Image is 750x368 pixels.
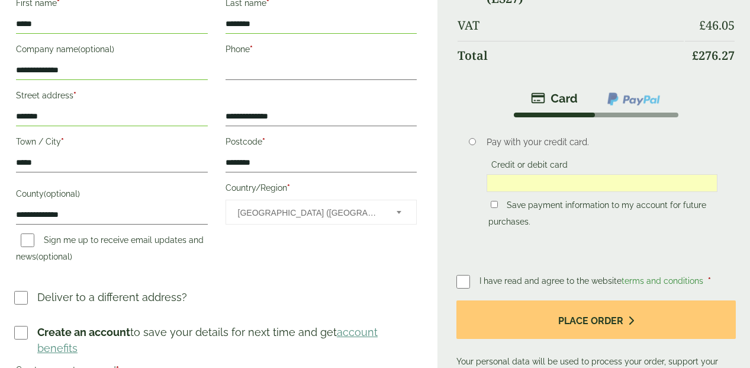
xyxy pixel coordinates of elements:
[458,11,684,40] th: VAT
[699,17,735,33] bdi: 46.05
[458,41,684,70] th: Total
[238,200,381,225] span: United Kingdom (UK)
[262,137,265,146] abbr: required
[226,180,417,200] label: Country/Region
[78,44,114,54] span: (optional)
[37,289,187,305] p: Deliver to a different address?
[692,47,699,63] span: £
[16,87,208,107] label: Street address
[226,133,417,153] label: Postcode
[606,91,661,107] img: ppcp-gateway.png
[37,326,130,338] strong: Create an account
[487,136,717,149] p: Pay with your credit card.
[250,44,253,54] abbr: required
[16,235,204,265] label: Sign me up to receive email updates and news
[16,185,208,206] label: County
[16,41,208,61] label: Company name
[226,200,417,225] span: Country/Region
[622,276,703,286] a: terms and conditions
[36,252,72,261] span: (optional)
[479,276,706,286] span: I have read and agree to the website
[37,324,419,356] p: to save your details for next time and get
[692,47,735,63] bdi: 276.27
[456,300,736,339] button: Place order
[21,233,34,247] input: Sign me up to receive email updates and news(optional)
[61,137,64,146] abbr: required
[287,183,290,193] abbr: required
[488,200,706,230] label: Save payment information to my account for future purchases.
[73,91,76,100] abbr: required
[708,276,711,286] abbr: required
[44,189,80,199] span: (optional)
[226,41,417,61] label: Phone
[487,160,572,173] label: Credit or debit card
[490,178,714,188] iframe: Secure card payment input frame
[531,91,578,105] img: stripe.png
[16,133,208,153] label: Town / City
[699,17,706,33] span: £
